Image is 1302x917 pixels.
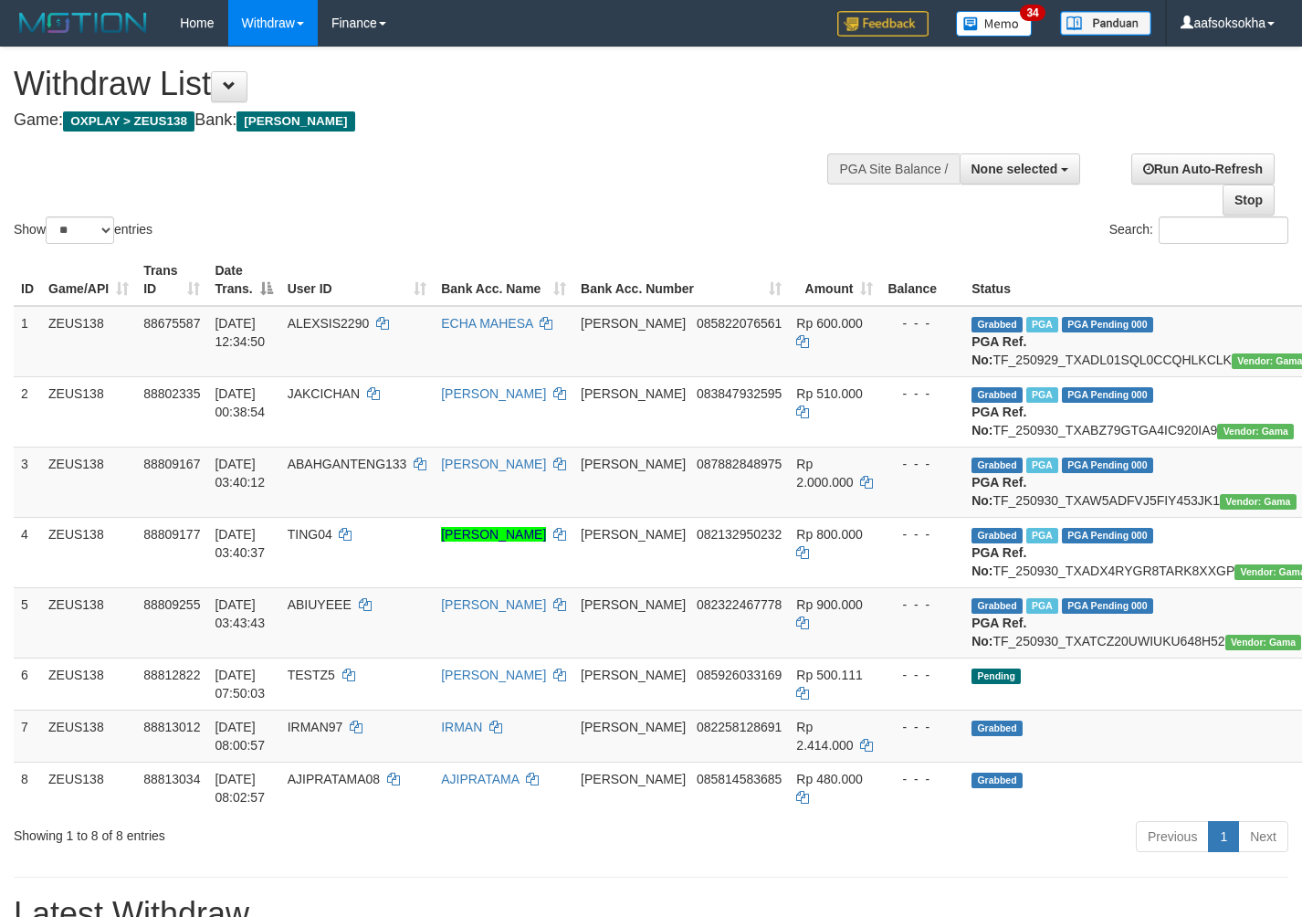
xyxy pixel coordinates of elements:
[796,597,862,612] span: Rp 900.000
[14,306,41,377] td: 1
[14,447,41,517] td: 3
[1062,598,1153,614] span: PGA Pending
[236,111,354,132] span: [PERSON_NAME]
[41,710,136,762] td: ZEUS138
[581,668,686,682] span: [PERSON_NAME]
[1217,424,1294,439] span: Vendor URL: https://trx31.1velocity.biz
[14,254,41,306] th: ID
[581,457,686,471] span: [PERSON_NAME]
[1020,5,1045,21] span: 34
[1208,821,1239,852] a: 1
[441,668,546,682] a: [PERSON_NAME]
[1026,387,1058,403] span: Marked by aafsreyleap
[971,773,1023,788] span: Grabbed
[288,597,352,612] span: ABIUYEEE
[143,457,200,471] span: 88809167
[441,720,482,734] a: IRMAN
[581,772,686,786] span: [PERSON_NAME]
[143,668,200,682] span: 88812822
[288,720,343,734] span: IRMAN97
[1026,317,1058,332] span: Marked by aafpengsreynich
[971,317,1023,332] span: Grabbed
[434,254,573,306] th: Bank Acc. Name: activate to sort column ascending
[14,658,41,710] td: 6
[215,316,265,349] span: [DATE] 12:34:50
[441,772,519,786] a: AJIPRATAMA
[143,597,200,612] span: 88809255
[697,720,782,734] span: Copy 082258128691 to clipboard
[697,668,782,682] span: Copy 085926033169 to clipboard
[1159,216,1288,244] input: Search:
[1026,598,1058,614] span: Marked by aaftanly
[971,405,1026,437] b: PGA Ref. No:
[215,720,265,753] span: [DATE] 08:00:57
[14,216,152,244] label: Show entries
[880,254,964,306] th: Balance
[441,527,546,542] a: [PERSON_NAME]
[288,316,370,331] span: ALEXSIS2290
[887,385,957,403] div: - - -
[1062,317,1153,332] span: PGA Pending
[789,254,880,306] th: Amount: activate to sort column ascending
[41,517,136,587] td: ZEUS138
[581,597,686,612] span: [PERSON_NAME]
[971,475,1026,508] b: PGA Ref. No:
[288,386,360,401] span: JAKCICHAN
[971,162,1058,176] span: None selected
[887,596,957,614] div: - - -
[14,710,41,762] td: 7
[887,718,957,736] div: - - -
[280,254,435,306] th: User ID: activate to sort column ascending
[143,527,200,542] span: 88809177
[827,153,959,184] div: PGA Site Balance /
[143,316,200,331] span: 88675587
[887,525,957,543] div: - - -
[41,762,136,814] td: ZEUS138
[441,457,546,471] a: [PERSON_NAME]
[215,457,265,490] span: [DATE] 03:40:12
[887,455,957,473] div: - - -
[971,334,1026,367] b: PGA Ref. No:
[288,457,407,471] span: ABAHGANTENG133
[837,11,929,37] img: Feedback.jpg
[441,597,546,612] a: [PERSON_NAME]
[971,387,1023,403] span: Grabbed
[207,254,279,306] th: Date Trans.: activate to sort column descending
[14,762,41,814] td: 8
[46,216,114,244] select: Showentries
[288,668,335,682] span: TESTZ5
[697,316,782,331] span: Copy 085822076561 to clipboard
[41,658,136,710] td: ZEUS138
[41,447,136,517] td: ZEUS138
[1062,458,1153,473] span: PGA Pending
[215,386,265,419] span: [DATE] 00:38:54
[581,386,686,401] span: [PERSON_NAME]
[796,457,853,490] span: Rp 2.000.000
[971,616,1026,648] b: PGA Ref. No:
[14,111,850,130] h4: Game: Bank:
[956,11,1033,37] img: Button%20Memo.svg
[697,597,782,612] span: Copy 082322467778 to clipboard
[14,376,41,447] td: 2
[41,306,136,377] td: ZEUS138
[581,527,686,542] span: [PERSON_NAME]
[215,772,265,805] span: [DATE] 08:02:57
[14,587,41,658] td: 5
[1238,821,1288,852] a: Next
[971,669,1021,684] span: Pending
[796,772,862,786] span: Rp 480.000
[1026,458,1058,473] span: Marked by aaftanly
[796,386,862,401] span: Rp 510.000
[1060,11,1151,36] img: panduan.png
[1225,635,1302,650] span: Vendor URL: https://trx31.1velocity.biz
[143,772,200,786] span: 88813034
[143,386,200,401] span: 88802335
[1026,528,1058,543] span: Marked by aaftanly
[971,458,1023,473] span: Grabbed
[441,386,546,401] a: [PERSON_NAME]
[971,545,1026,578] b: PGA Ref. No:
[573,254,789,306] th: Bank Acc. Number: activate to sort column ascending
[288,527,332,542] span: TING04
[288,772,380,786] span: AJIPRATAMA08
[1131,153,1275,184] a: Run Auto-Refresh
